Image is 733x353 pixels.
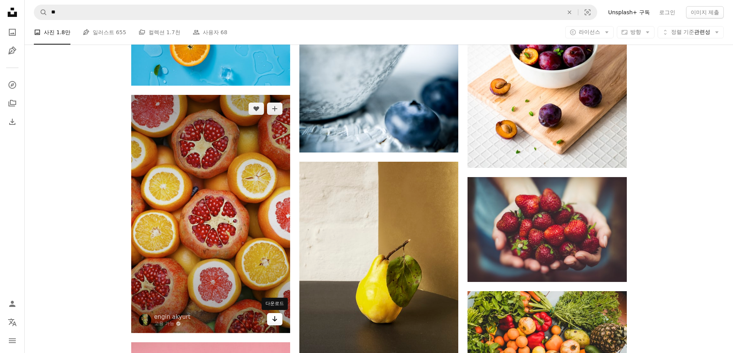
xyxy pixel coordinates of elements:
[154,321,190,327] a: 고용 가능
[655,6,680,18] a: 로그인
[34,5,597,20] form: 사이트 전체에서 이미지 찾기
[131,95,290,333] img: 흰색 세라믹 접시에 얇게 썬 오렌지 과일
[5,114,20,129] a: 다운로드 내역
[658,26,724,38] button: 정렬 기준관련성
[139,314,151,326] img: engin akyurt의 프로필로 이동
[671,28,710,36] span: 관련성
[603,6,654,18] a: Unsplash+ 구독
[686,6,724,18] button: 이미지 제출
[5,43,20,58] a: 일러스트
[630,29,641,35] span: 방향
[193,20,227,45] a: 사용자 68
[267,103,282,115] button: 컬렉션에 추가
[5,5,20,22] a: 홈 — Unsplash
[131,210,290,217] a: 흰색 세라믹 접시에 얇게 썬 오렌지 과일
[468,177,626,282] img: 사람의 손바닥에 딸기의 얕은 초점 사진
[5,333,20,348] button: 메뉴
[116,28,126,36] span: 655
[468,226,626,233] a: 사람의 손바닥에 딸기의 얕은 초점 사진
[34,5,47,20] button: Unsplash 검색
[5,315,20,330] button: 언어
[5,96,20,111] a: 컬렉션
[468,65,626,72] a: 도마 위에 매실 한 그릇
[220,28,227,36] span: 68
[262,298,288,310] div: 다운로드
[5,296,20,312] a: 로그인 / 가입
[299,277,458,284] a: 잘 익은 노란 배 열매
[561,5,578,20] button: 삭제
[139,20,180,45] a: 컬렉션 1.7천
[579,29,600,35] span: 라이선스
[5,25,20,40] a: 사진
[617,26,655,38] button: 방향
[249,103,264,115] button: 좋아요
[166,28,180,36] span: 1.7천
[671,29,694,35] span: 정렬 기준
[83,20,126,45] a: 일러스트 655
[578,5,597,20] button: 시각적 검색
[565,26,614,38] button: 라이선스
[5,77,20,93] a: 탐색
[267,313,282,325] a: 다운로드
[154,313,190,321] a: engin akyurt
